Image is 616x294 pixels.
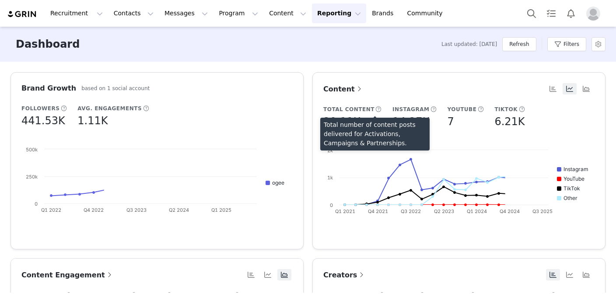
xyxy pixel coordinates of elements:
[324,121,416,147] span: Total number of content posts delivered for Activations, Campaigns & Partnerships.
[323,84,364,94] a: Content
[81,84,150,92] h5: based on 1 social account
[563,175,584,182] text: YouTube
[213,3,263,23] button: Program
[84,207,104,213] text: Q4 2022
[401,208,421,214] text: Q3 2022
[522,3,541,23] button: Search
[494,105,518,113] h5: TikTok
[211,207,231,213] text: Q1 2025
[21,83,76,94] h3: Brand Growth
[434,208,454,214] text: Q2 2023
[26,174,38,180] text: 250k
[581,7,609,21] button: Profile
[126,207,147,213] text: Q3 2023
[327,175,333,181] text: 1k
[494,114,525,129] h5: 6.21K
[542,3,561,23] a: Tasks
[563,195,577,201] text: Other
[368,208,388,214] text: Q4 2021
[77,105,142,112] h5: Avg. Engagements
[402,3,452,23] a: Community
[561,3,581,23] button: Notifications
[264,3,311,23] button: Content
[502,37,536,51] button: Refresh
[532,208,553,214] text: Q3 2025
[323,271,366,279] span: Creators
[21,105,59,112] h5: Followers
[45,3,108,23] button: Recruitment
[563,185,580,192] text: TikTok
[441,40,497,48] span: Last updated: [DATE]
[447,105,476,113] h5: YouTube
[367,3,401,23] a: Brands
[323,114,360,129] h5: 29.11K
[563,166,588,172] text: Instagram
[41,207,61,213] text: Q1 2022
[108,3,159,23] button: Contacts
[447,114,454,129] h5: 7
[169,207,189,213] text: Q2 2024
[547,37,586,51] button: Filters
[500,208,520,214] text: Q4 2024
[392,105,430,113] h5: Instagram
[312,3,366,23] button: Reporting
[26,147,38,153] text: 500k
[586,7,600,21] img: placeholder-profile.jpg
[7,10,38,18] img: grin logo
[323,85,364,93] span: Content
[392,114,429,129] h5: 14.27K
[21,271,114,279] span: Content Engagement
[21,269,114,280] a: Content Engagement
[323,269,366,280] a: Creators
[335,208,355,214] text: Q1 2021
[323,105,374,113] h5: Total Content
[159,3,213,23] button: Messages
[16,36,80,52] h3: Dashboard
[77,113,108,129] h5: 1.11K
[35,201,38,207] text: 0
[467,208,487,214] text: Q1 2024
[330,202,333,208] text: 0
[21,113,65,129] h5: 441.53K
[272,179,284,186] text: ogee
